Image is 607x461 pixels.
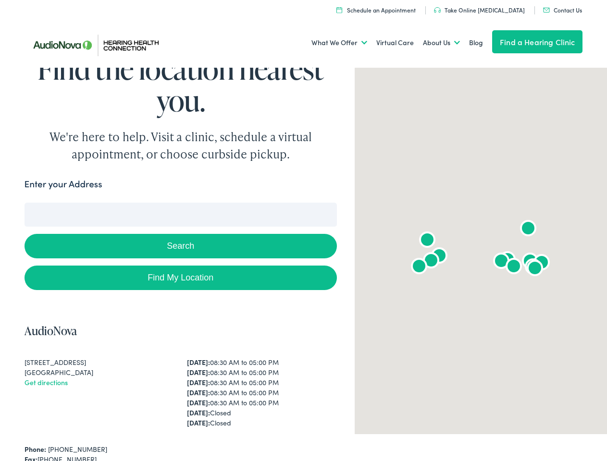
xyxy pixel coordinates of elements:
[25,444,46,454] strong: Phone:
[187,377,210,387] strong: [DATE]:
[523,258,546,281] div: AudioNova
[502,256,525,279] div: AudioNova
[517,218,540,241] div: AudioNova
[492,30,582,53] a: Find a Hearing Clinic
[25,53,337,116] h1: Find the location nearest you.
[187,367,210,377] strong: [DATE]:
[496,249,519,272] div: AudioNova
[336,7,342,13] img: utility icon
[336,6,416,14] a: Schedule an Appointment
[311,25,367,61] a: What We Offer
[187,388,210,397] strong: [DATE]:
[423,25,460,61] a: About Us
[469,25,483,61] a: Blog
[543,8,550,12] img: utility icon
[434,7,441,13] img: utility icon
[428,245,451,268] div: AudioNova
[25,367,174,377] div: [GEOGRAPHIC_DATA]
[25,357,174,367] div: [STREET_ADDRESS]
[187,398,210,407] strong: [DATE]:
[530,252,553,275] div: AudioNova
[376,25,414,61] a: Virtual Care
[420,250,443,273] div: AudioNova
[48,444,107,454] a: [PHONE_NUMBER]
[519,251,542,274] div: AudioNova
[187,418,210,427] strong: [DATE]:
[521,256,545,279] div: AudioNova
[187,408,210,417] strong: [DATE]:
[25,323,77,339] a: AudioNova
[187,357,337,428] div: 08:30 AM to 05:00 PM 08:30 AM to 05:00 PM 08:30 AM to 05:00 PM 08:30 AM to 05:00 PM 08:30 AM to 0...
[25,377,68,387] a: Get directions
[25,177,102,191] label: Enter your Address
[25,266,337,290] a: Find My Location
[187,357,210,367] strong: [DATE]:
[434,6,525,14] a: Take Online [MEDICAL_DATA]
[25,203,337,227] input: Enter your address or zip code
[490,251,513,274] div: AudioNova
[25,234,337,258] button: Search
[416,230,439,253] div: AudioNova
[27,128,334,163] div: We're here to help. Visit a clinic, schedule a virtual appointment, or choose curbside pickup.
[543,6,582,14] a: Contact Us
[408,256,431,279] div: AudioNova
